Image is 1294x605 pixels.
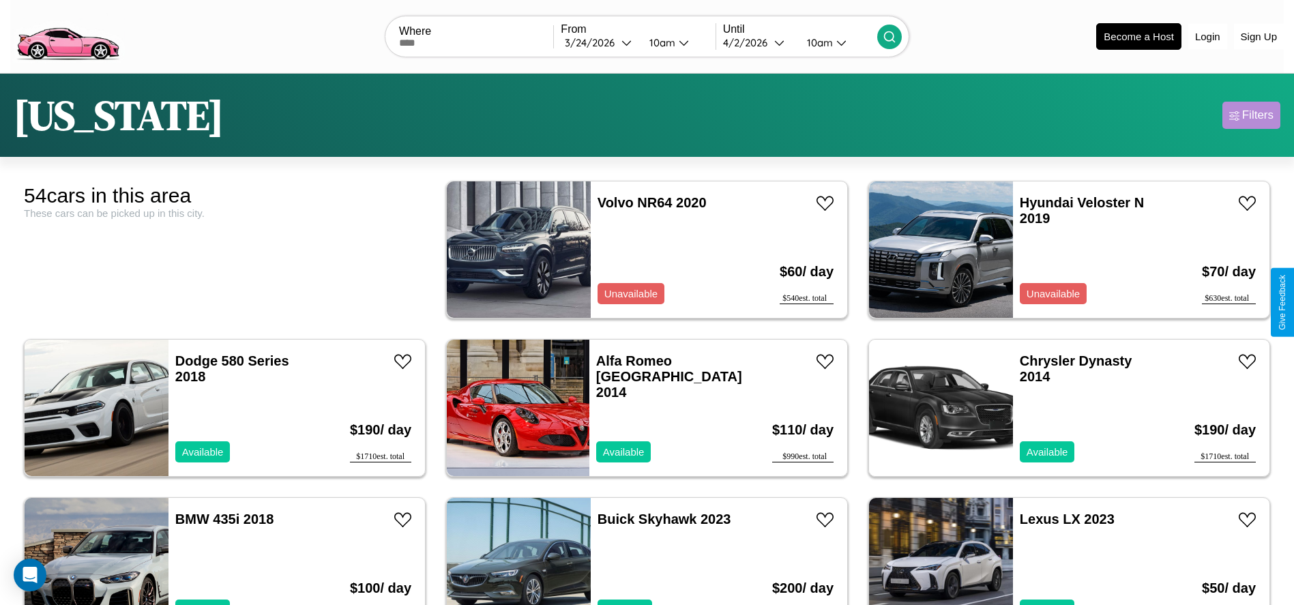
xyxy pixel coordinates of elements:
[772,452,834,462] div: $ 990 est. total
[772,409,834,452] h3: $ 110 / day
[175,512,274,527] a: BMW 435i 2018
[598,512,731,527] a: Buick Skyhawk 2023
[723,23,877,35] label: Until
[565,36,621,49] div: 3 / 24 / 2026
[1202,293,1256,304] div: $ 630 est. total
[1194,452,1256,462] div: $ 1710 est. total
[1194,409,1256,452] h3: $ 190 / day
[24,207,426,219] div: These cars can be picked up in this city.
[1202,250,1256,293] h3: $ 70 / day
[14,87,224,143] h1: [US_STATE]
[14,559,46,591] div: Open Intercom Messenger
[350,452,411,462] div: $ 1710 est. total
[1027,284,1080,303] p: Unavailable
[1020,512,1115,527] a: Lexus LX 2023
[598,195,707,210] a: Volvo NR64 2020
[723,36,774,49] div: 4 / 2 / 2026
[10,7,125,63] img: logo
[780,250,834,293] h3: $ 60 / day
[1222,102,1280,129] button: Filters
[1027,443,1068,461] p: Available
[596,353,742,400] a: Alfa Romeo [GEOGRAPHIC_DATA] 2014
[1188,24,1227,49] button: Login
[561,23,715,35] label: From
[24,184,426,207] div: 54 cars in this area
[561,35,638,50] button: 3/24/2026
[1020,195,1144,226] a: Hyundai Veloster N 2019
[399,25,553,38] label: Where
[638,35,716,50] button: 10am
[1096,23,1181,50] button: Become a Host
[1234,24,1284,49] button: Sign Up
[1020,353,1132,384] a: Chrysler Dynasty 2014
[603,443,645,461] p: Available
[604,284,658,303] p: Unavailable
[800,36,836,49] div: 10am
[780,293,834,304] div: $ 540 est. total
[796,35,877,50] button: 10am
[1242,108,1274,122] div: Filters
[643,36,679,49] div: 10am
[1278,275,1287,330] div: Give Feedback
[350,409,411,452] h3: $ 190 / day
[182,443,224,461] p: Available
[175,353,289,384] a: Dodge 580 Series 2018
